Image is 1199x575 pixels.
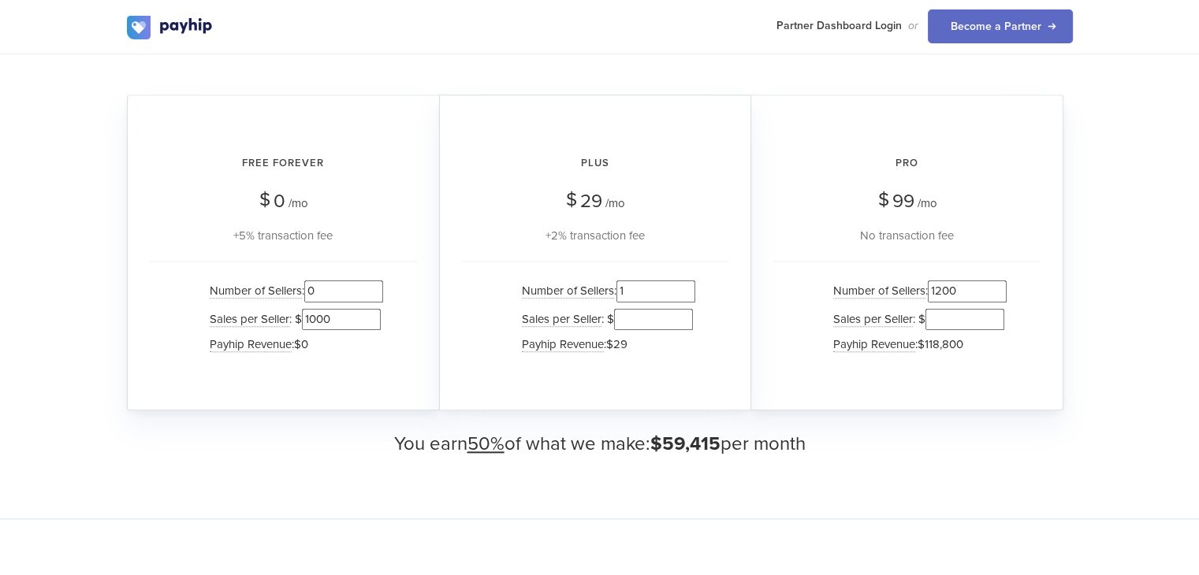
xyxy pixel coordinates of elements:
h2: Pro [773,143,1041,184]
u: 50% [467,432,505,455]
span: $ [259,183,270,217]
h3: You earn of what we make: per month [127,434,1073,454]
span: Payhip Revenue [210,337,292,352]
span: Payhip Revenue [522,337,604,352]
div: No transaction fee [773,226,1041,245]
span: Number of Sellers [522,284,614,299]
span: /mo [918,196,937,210]
li: : [514,277,695,305]
span: Number of Sellers [210,284,302,299]
li: : [825,333,1007,356]
span: 0 [274,190,285,213]
a: Become a Partner [928,9,1073,43]
div: +2% transaction fee [462,226,728,245]
img: logo.svg [127,16,214,39]
span: $ [566,183,577,217]
span: /mo [605,196,625,210]
span: $0 [294,337,308,351]
span: 29 [580,190,602,213]
li: : [825,277,1007,305]
li: : $ [202,306,383,333]
span: Sales per Seller [210,312,289,327]
span: /mo [289,196,308,210]
span: Payhip Revenue [833,337,915,352]
span: $ [878,183,889,217]
span: Number of Sellers [833,284,925,299]
span: $29 [606,337,627,351]
span: $59,415 [650,432,721,455]
span: 99 [892,190,914,213]
h2: Plus [462,143,728,184]
h2: Free Forever [150,143,417,184]
span: $118,800 [918,337,963,351]
li: : $ [514,306,695,333]
span: Sales per Seller [522,312,601,327]
li: : $ [825,306,1007,333]
li: : [202,333,383,356]
li: : [202,277,383,305]
div: +5% transaction fee [150,226,417,245]
span: Sales per Seller [833,312,913,327]
li: : [514,333,695,356]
